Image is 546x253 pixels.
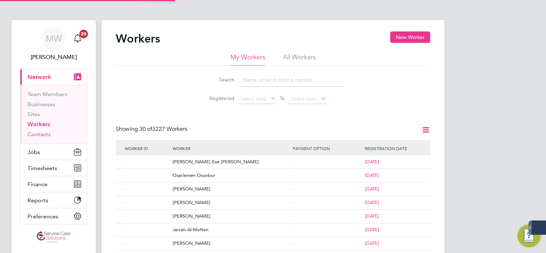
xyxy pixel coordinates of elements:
[365,172,379,178] span: [DATE]
[123,169,423,175] a: -Osariemen Osunbor-[DATE]
[365,199,379,205] span: [DATE]
[365,159,379,165] span: [DATE]
[20,85,87,144] div: Network
[123,196,423,202] a: -[PERSON_NAME]-[DATE]
[123,237,423,243] a: -[PERSON_NAME]-[DATE]
[171,210,291,223] div: [PERSON_NAME]
[291,223,363,237] div: -
[123,237,171,250] div: -
[28,74,51,80] span: Network
[291,169,363,182] div: -
[363,140,423,157] div: Registration Date
[171,196,291,209] div: [PERSON_NAME]
[171,183,291,196] div: [PERSON_NAME]
[240,95,266,102] span: Select date
[202,76,234,83] label: Search
[390,31,430,43] button: New Worker
[291,237,363,250] div: -
[20,53,87,61] span: Mark White
[123,183,171,196] div: -
[28,91,68,98] a: Team Members
[123,155,423,161] a: -[PERSON_NAME] Ese [PERSON_NAME]-[DATE]
[116,31,160,46] h2: Workers
[28,111,40,118] a: Sites
[28,101,55,108] a: Businesses
[123,169,171,182] div: -
[291,155,363,169] div: -
[291,196,363,209] div: -
[46,34,62,43] span: MW
[123,182,423,188] a: -[PERSON_NAME]-[DATE]
[123,223,423,229] a: -Jarrah Al-Moften-[DATE]
[139,125,187,133] span: 3227 Workers
[291,183,363,196] div: -
[79,30,88,38] span: 20
[20,232,87,243] a: Go to home page
[171,155,291,169] div: [PERSON_NAME] Ese [PERSON_NAME]
[291,140,363,157] div: Payment Option
[517,224,540,247] button: Engage Resource Center
[28,121,50,128] a: Workers
[20,192,87,208] button: Reports
[171,237,291,250] div: [PERSON_NAME]
[37,232,70,243] img: servicecare-logo-retina.png
[365,227,379,233] span: [DATE]
[239,73,344,87] input: Name, email or phone number
[202,95,234,101] label: Registered
[139,125,152,133] span: 30 of
[291,210,363,223] div: -
[283,53,316,66] li: All Workers
[123,155,171,169] div: -
[20,208,87,224] button: Preferences
[365,186,379,192] span: [DATE]
[28,197,48,204] span: Reports
[171,169,291,182] div: Osariemen Osunbor
[123,140,171,157] div: Worker ID
[123,209,423,215] a: -[PERSON_NAME]-[DATE]
[28,131,51,138] a: Contacts
[171,140,291,157] div: Worker
[171,223,291,237] div: Jarrah Al-Moften
[291,95,317,102] span: Select date
[20,176,87,192] button: Finance
[28,165,57,172] span: Timesheets
[20,27,87,61] a: MW[PERSON_NAME]
[365,213,379,219] span: [DATE]
[123,196,171,209] div: -
[116,125,189,133] div: Showing
[365,240,379,246] span: [DATE]
[28,181,48,188] span: Finance
[278,94,287,103] span: To
[230,53,265,66] li: My Workers
[20,160,87,176] button: Timesheets
[123,223,171,237] div: -
[28,149,40,155] span: Jobs
[123,210,171,223] div: -
[20,144,87,160] button: Jobs
[70,27,85,50] a: 20
[20,69,87,85] button: Network
[28,213,58,220] span: Preferences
